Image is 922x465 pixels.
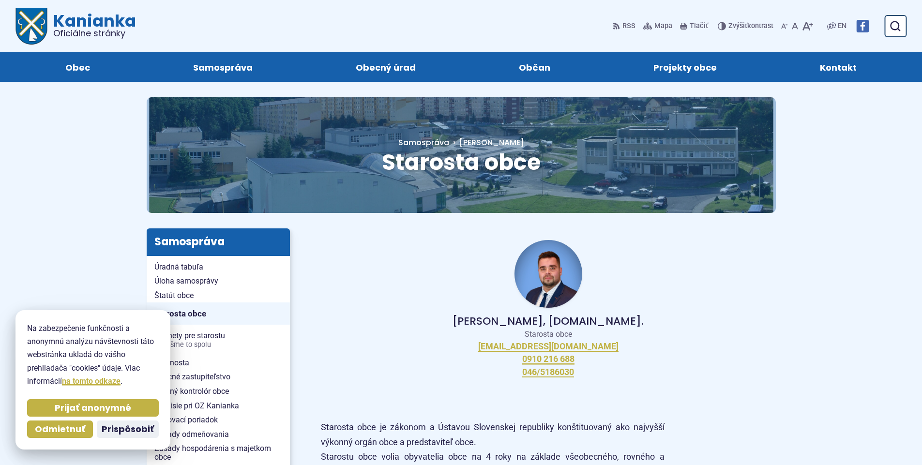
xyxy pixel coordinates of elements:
span: Občan [519,52,550,82]
span: Odmietnuť [35,424,85,435]
a: Obecný úrad [314,52,457,82]
a: Prednosta [147,356,290,370]
span: Podnety pre starostu [154,329,282,351]
span: Prednosta [154,356,282,370]
span: Projekty obce [653,52,717,82]
img: Fotka - starosta obce [514,240,582,308]
span: RSS [622,20,635,32]
button: Prispôsobiť [97,420,159,438]
button: Zväčšiť veľkosť písma [800,16,815,36]
p: [PERSON_NAME], [DOMAIN_NAME]. [336,315,760,327]
span: Obecné zastupiteľstvo [154,370,282,384]
span: Prispôsobiť [102,424,154,435]
span: Zásady odmeňovania [154,427,282,442]
a: Komisie pri OZ Kanianka [147,399,290,413]
button: Prijať anonymné [27,399,159,417]
span: Štatút obce [154,288,282,303]
img: Prejsť na domovskú stránku [15,8,47,45]
a: EN [836,20,848,32]
img: Prejsť na Facebook stránku [856,20,869,32]
button: Odmietnuť [27,420,93,438]
span: Zvýšiť [728,22,747,30]
p: Na zabezpečenie funkčnosti a anonymnú analýzu návštevnosti táto webstránka ukladá do vášho prehli... [27,322,159,388]
a: Samospráva [151,52,294,82]
a: Úloha samosprávy [147,274,290,288]
a: na tomto odkaze [62,376,121,386]
span: Rokovací poriadok [154,413,282,427]
a: [PERSON_NAME] [449,137,524,148]
button: Zmenšiť veľkosť písma [779,16,790,36]
a: 0910 216 688 [522,354,574,365]
span: kontrast [728,22,773,30]
a: Zásady odmeňovania [147,427,290,442]
a: Občan [477,52,592,82]
span: Hlavný kontrolór obce [154,384,282,399]
a: Projekty obce [612,52,759,82]
span: Starosta obce [382,147,541,178]
span: Starosta obce [154,306,282,321]
a: Podnety pre starostuVyriešme to spolu [147,329,290,351]
button: Zvýšiťkontrast [718,16,775,36]
a: Mapa [641,16,674,36]
span: Úradná tabuľa [154,260,282,274]
a: Obec [23,52,132,82]
span: Obec [65,52,90,82]
a: Zásady hospodárenia s majetkom obce [147,441,290,464]
p: Starosta obce [336,330,760,339]
span: Kanianka [47,13,136,38]
span: Obecný úrad [356,52,416,82]
a: Obecné zastupiteľstvo [147,370,290,384]
span: Úloha samosprávy [154,274,282,288]
a: Úradná tabuľa [147,260,290,274]
button: Nastaviť pôvodnú veľkosť písma [790,16,800,36]
a: Hlavný kontrolór obce [147,384,290,399]
span: Tlačiť [690,22,708,30]
a: Starosta obce [147,302,290,325]
span: EN [838,20,846,32]
a: Rokovací poriadok [147,413,290,427]
a: Logo Kanianka, prejsť na domovskú stránku. [15,8,136,45]
span: Oficiálne stránky [53,29,136,38]
span: Kontakt [820,52,857,82]
span: Mapa [654,20,672,32]
a: Štatút obce [147,288,290,303]
a: Samospráva [398,137,449,148]
h3: Samospráva [147,228,290,255]
span: Vyriešme to spolu [154,341,282,349]
a: 046/5186030 [522,367,574,378]
span: [PERSON_NAME] [459,137,524,148]
span: Zásady hospodárenia s majetkom obce [154,441,282,464]
span: Komisie pri OZ Kanianka [154,399,282,413]
span: Samospráva [193,52,253,82]
a: RSS [613,16,637,36]
a: [EMAIL_ADDRESS][DOMAIN_NAME] [478,341,619,352]
button: Tlačiť [678,16,710,36]
a: Kontakt [778,52,899,82]
span: Prijať anonymné [55,403,131,414]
